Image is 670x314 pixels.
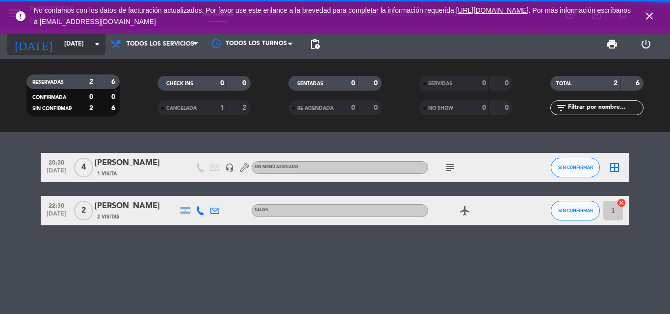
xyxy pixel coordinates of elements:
[32,80,64,85] span: RESERVADAS
[7,33,59,55] i: [DATE]
[629,29,663,59] div: LOG OUT
[242,104,248,111] strong: 2
[614,80,618,87] strong: 2
[459,205,471,217] i: airplanemode_active
[255,208,269,212] span: SALON
[95,157,178,169] div: [PERSON_NAME]
[95,200,178,213] div: [PERSON_NAME]
[111,105,117,112] strong: 6
[44,199,69,211] span: 22:30
[111,94,117,100] strong: 0
[482,80,486,87] strong: 0
[617,198,626,208] i: cancel
[505,104,511,111] strong: 0
[220,104,224,111] strong: 1
[242,80,248,87] strong: 0
[91,38,103,50] i: arrow_drop_down
[255,165,298,169] span: Sin menú asignado
[166,106,197,111] span: CANCELADA
[297,106,334,111] span: RE AGENDADA
[127,41,194,48] span: Todos los servicios
[74,158,93,177] span: 4
[351,80,355,87] strong: 0
[558,165,593,170] span: SIN CONFIRMAR
[374,104,380,111] strong: 0
[34,6,631,25] span: No contamos con los datos de facturación actualizados. Por favor use este enlance a la brevedad p...
[34,6,631,25] a: . Por más información escríbanos a [EMAIL_ADDRESS][DOMAIN_NAME]
[456,6,529,14] a: [URL][DOMAIN_NAME]
[444,162,456,173] i: subject
[551,201,600,220] button: SIN CONFIRMAR
[44,156,69,168] span: 20:30
[44,211,69,222] span: [DATE]
[111,78,117,85] strong: 6
[505,80,511,87] strong: 0
[555,102,567,114] i: filter_list
[297,81,323,86] span: SENTADAS
[556,81,571,86] span: TOTAL
[225,163,234,172] i: headset_mic
[32,106,72,111] span: SIN CONFIRMAR
[89,94,93,100] strong: 0
[609,162,620,173] i: border_all
[551,158,600,177] button: SIN CONFIRMAR
[97,213,120,221] span: 2 Visitas
[220,80,224,87] strong: 0
[44,168,69,179] span: [DATE]
[374,80,380,87] strong: 0
[32,95,66,100] span: CONFIRMADA
[89,78,93,85] strong: 2
[482,104,486,111] strong: 0
[97,170,117,178] span: 1 Visita
[89,105,93,112] strong: 2
[428,106,453,111] span: NO SHOW
[428,81,452,86] span: SERVIDAS
[644,10,655,22] i: close
[567,102,643,113] input: Filtrar por nombre...
[74,201,93,220] span: 2
[606,38,618,50] span: print
[640,38,652,50] i: power_settings_new
[15,10,26,22] i: error
[558,208,593,213] span: SIN CONFIRMAR
[636,80,642,87] strong: 6
[309,38,321,50] span: pending_actions
[166,81,193,86] span: CHECK INS
[351,104,355,111] strong: 0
